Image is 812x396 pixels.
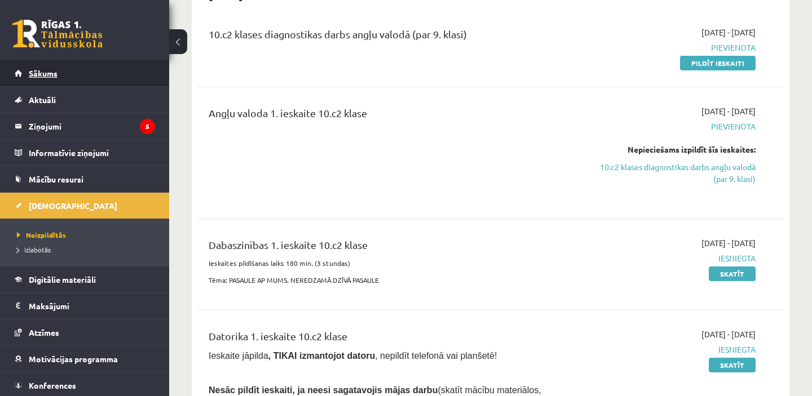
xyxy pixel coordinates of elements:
[29,95,56,105] span: Aktuāli
[15,113,155,139] a: Ziņojumi5
[585,121,756,132] span: Pievienota
[15,166,155,192] a: Mācību resursi
[709,266,756,281] a: Skatīt
[29,174,83,184] span: Mācību resursi
[29,354,118,364] span: Motivācijas programma
[268,351,375,361] b: , TIKAI izmantojot datoru
[29,140,155,166] legend: Informatīvie ziņojumi
[12,20,103,48] a: Rīgas 1. Tālmācības vidusskola
[17,245,51,254] span: Izlabotās
[209,275,568,285] p: Tēma: PASAULE AP MUMS. NEREDZAMĀ DZĪVĀ PASAULE
[15,319,155,345] a: Atzīmes
[209,385,438,395] span: Nesāc pildīt ieskaiti, ja neesi sagatavojis mājas darbu
[209,328,568,349] div: Datorika 1. ieskaite 10.c2 klase
[585,42,756,54] span: Pievienota
[585,161,756,185] a: 10.c2 klases diagnostikas darbs angļu valodā (par 9. klasi)
[701,105,756,117] span: [DATE] - [DATE]
[29,293,155,319] legend: Maksājumi
[15,293,155,319] a: Maksājumi
[29,113,155,139] legend: Ziņojumi
[15,87,155,113] a: Aktuāli
[585,252,756,264] span: Iesniegta
[709,358,756,372] a: Skatīt
[701,26,756,38] span: [DATE] - [DATE]
[29,327,59,337] span: Atzīmes
[17,244,158,255] a: Izlabotās
[209,105,568,126] div: Angļu valoda 1. ieskaite 10.c2 klase
[15,140,155,166] a: Informatīvie ziņojumi
[15,346,155,372] a: Motivācijas programma
[209,237,568,258] div: Dabaszinības 1. ieskaite 10.c2 klase
[29,274,96,284] span: Digitālie materiāli
[15,60,155,86] a: Sākums
[140,119,155,134] i: 5
[701,328,756,340] span: [DATE] - [DATE]
[15,193,155,219] a: [DEMOGRAPHIC_DATA]
[29,201,117,211] span: [DEMOGRAPHIC_DATA]
[680,56,756,70] a: Pildīt ieskaiti
[17,230,66,239] span: Neizpildītās
[585,344,756,355] span: Iesniegta
[15,266,155,292] a: Digitālie materiāli
[209,26,568,47] div: 10.c2 klases diagnostikas darbs angļu valodā (par 9. klasi)
[209,258,568,268] p: Ieskaites pildīšanas laiks 180 min. (3 stundas)
[17,230,158,240] a: Neizpildītās
[29,68,58,78] span: Sākums
[585,144,756,155] div: Nepieciešams izpildīt šīs ieskaites:
[29,380,76,390] span: Konferences
[701,237,756,249] span: [DATE] - [DATE]
[209,351,497,361] span: Ieskaite jāpilda , nepildīt telefonā vai planšetē!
